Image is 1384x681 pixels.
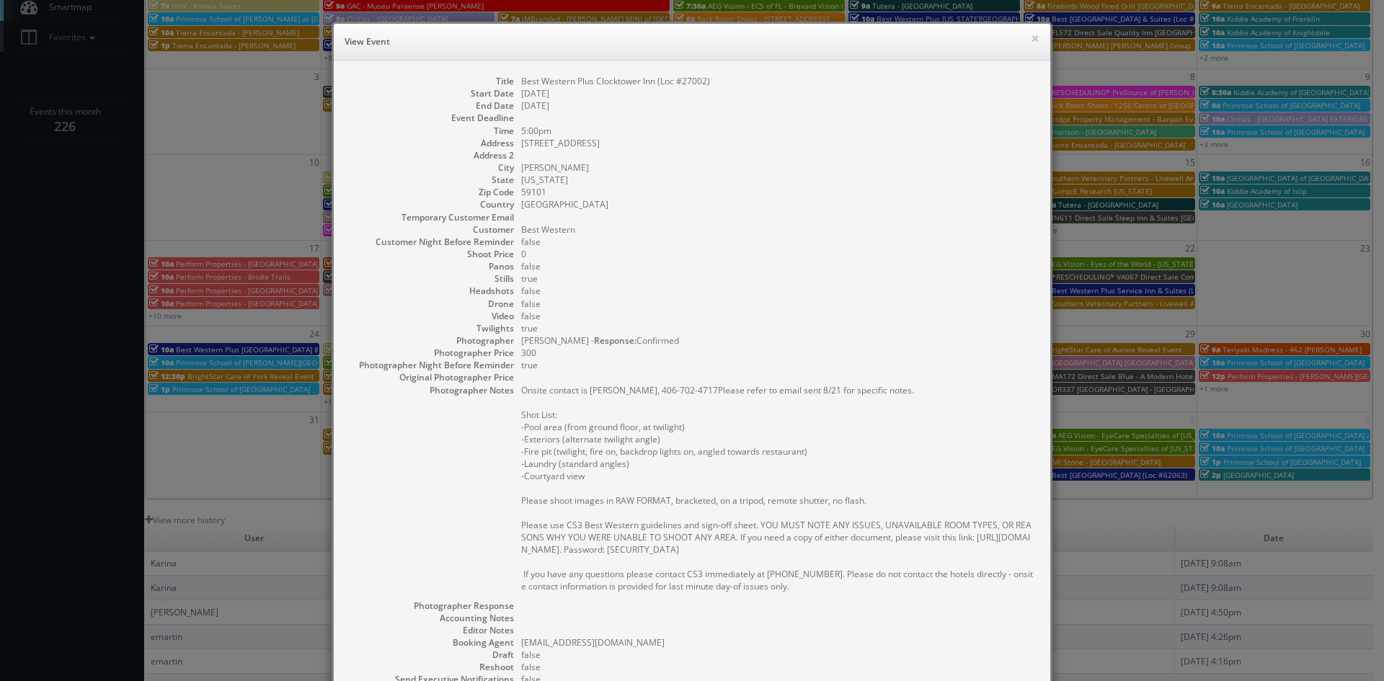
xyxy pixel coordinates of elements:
[348,371,514,383] dt: Original Photographer Price
[348,612,514,624] dt: Accounting Notes
[521,359,1036,371] dd: true
[348,384,514,396] dt: Photographer Notes
[521,649,1036,661] dd: false
[521,260,1036,272] dd: false
[348,322,514,334] dt: Twilights
[521,198,1036,210] dd: [GEOGRAPHIC_DATA]
[348,600,514,612] dt: Photographer Response
[348,211,514,223] dt: Temporary Customer Email
[348,198,514,210] dt: Country
[348,649,514,661] dt: Draft
[521,384,1036,592] pre: Onsite contact is [PERSON_NAME], 406-702-4717Please refer to email sent 8/21 for specific notes. ...
[594,334,636,347] b: Response:
[348,223,514,236] dt: Customer
[521,347,1036,359] dd: 300
[348,298,514,310] dt: Drone
[521,661,1036,673] dd: false
[348,624,514,636] dt: Editor Notes
[348,260,514,272] dt: Panos
[348,285,514,297] dt: Headshots
[348,334,514,347] dt: Photographer
[348,87,514,99] dt: Start Date
[521,223,1036,236] dd: Best Western
[521,174,1036,186] dd: [US_STATE]
[521,125,1036,137] dd: 5:00pm
[521,272,1036,285] dd: true
[521,99,1036,112] dd: [DATE]
[521,87,1036,99] dd: [DATE]
[348,99,514,112] dt: End Date
[521,310,1036,322] dd: false
[348,174,514,186] dt: State
[521,248,1036,260] dd: 0
[348,161,514,174] dt: City
[348,359,514,371] dt: Photographer Night Before Reminder
[348,310,514,322] dt: Video
[348,149,514,161] dt: Address 2
[521,334,1036,347] dd: [PERSON_NAME] - Confirmed
[521,137,1036,149] dd: [STREET_ADDRESS]
[521,161,1036,174] dd: [PERSON_NAME]
[348,347,514,359] dt: Photographer Price
[348,236,514,248] dt: Customer Night Before Reminder
[348,137,514,149] dt: Address
[348,272,514,285] dt: Stills
[348,661,514,673] dt: Reshoot
[345,35,1039,49] h6: View Event
[521,322,1036,334] dd: true
[348,636,514,649] dt: Booking Agent
[521,236,1036,248] dd: false
[521,636,1036,649] dd: [EMAIL_ADDRESS][DOMAIN_NAME]
[521,186,1036,198] dd: 59101
[348,125,514,137] dt: Time
[348,75,514,87] dt: Title
[521,75,1036,87] dd: Best Western Plus Clocktower Inn (Loc #27002)
[1031,33,1039,43] button: ×
[348,186,514,198] dt: Zip Code
[348,112,514,124] dt: Event Deadline
[521,298,1036,310] dd: false
[348,248,514,260] dt: Shoot Price
[521,285,1036,297] dd: false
